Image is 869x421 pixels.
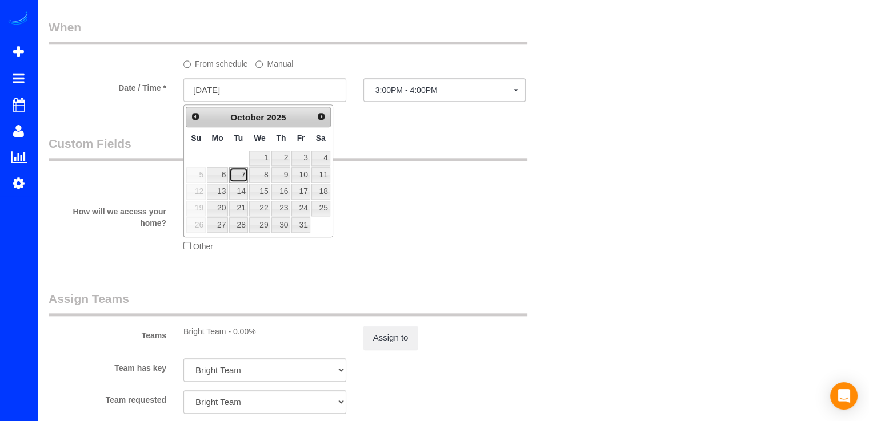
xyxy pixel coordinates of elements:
[186,167,206,183] span: 5
[191,112,200,121] span: Prev
[187,108,203,124] a: Prev
[229,167,247,183] a: 7
[271,167,290,183] a: 9
[375,86,514,95] span: 3:00PM - 4:00PM
[311,167,330,183] a: 11
[230,112,264,122] span: October
[207,201,228,216] a: 20
[276,133,286,143] span: Thursday
[271,217,290,233] a: 30
[249,167,271,183] a: 8
[193,242,213,251] span: Other
[313,108,329,124] a: Next
[266,112,286,122] span: 2025
[249,217,271,233] a: 29
[255,54,293,70] label: Manual
[271,184,290,199] a: 16
[207,217,228,233] a: 27
[40,326,175,341] label: Teams
[183,60,191,68] input: From schedule
[40,390,175,406] label: Team requested
[297,133,305,143] span: Friday
[830,382,858,410] div: Open Intercom Messenger
[229,184,247,199] a: 14
[291,217,310,233] a: 31
[363,326,418,350] button: Assign to
[234,133,243,143] span: Tuesday
[212,133,223,143] span: Monday
[291,151,310,166] a: 3
[186,201,206,216] span: 19
[254,133,266,143] span: Wednesday
[183,78,346,102] input: MM/DD/YYYY
[317,112,326,121] span: Next
[183,54,248,70] label: From schedule
[255,60,263,68] input: Manual
[249,151,271,166] a: 1
[311,151,330,166] a: 4
[49,19,527,44] legend: When
[271,151,290,166] a: 2
[207,184,228,199] a: 13
[207,167,228,183] a: 6
[316,133,326,143] span: Saturday
[186,184,206,199] span: 12
[291,167,310,183] a: 10
[49,135,527,161] legend: Custom Fields
[7,11,30,27] img: Automaid Logo
[193,229,288,238] span: I will leave an access code
[186,217,206,233] span: 26
[291,201,310,216] a: 24
[271,201,290,216] a: 23
[311,201,330,216] a: 25
[40,78,175,94] label: Date / Time *
[249,184,271,199] a: 15
[229,201,247,216] a: 21
[363,78,526,102] button: 3:00PM - 4:00PM
[40,202,175,229] label: How will we access your home?
[183,326,346,337] div: Bright Team - 0.00%
[311,184,330,199] a: 18
[40,358,175,374] label: Team has key
[291,184,310,199] a: 17
[229,217,247,233] a: 28
[191,133,201,143] span: Sunday
[49,290,527,316] legend: Assign Teams
[249,201,271,216] a: 22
